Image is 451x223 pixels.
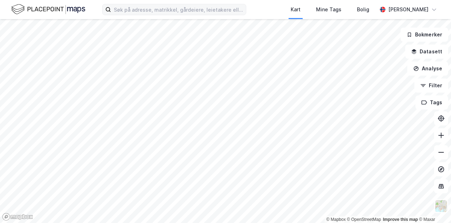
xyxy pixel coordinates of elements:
[388,5,428,14] div: [PERSON_NAME]
[414,78,448,93] button: Filter
[405,45,448,59] button: Datasett
[347,217,381,222] a: OpenStreetMap
[415,95,448,110] button: Tags
[11,3,85,16] img: logo.f888ab2527a4732fd821a326f86c7f29.svg
[111,4,246,15] input: Søk på adresse, matrikkel, gårdeiere, leietakere eller personer
[291,5,301,14] div: Kart
[383,217,418,222] a: Improve this map
[2,213,33,221] a: Mapbox homepage
[401,28,448,42] button: Bokmerker
[416,189,451,223] iframe: Chat Widget
[357,5,369,14] div: Bolig
[316,5,341,14] div: Mine Tags
[407,61,448,76] button: Analyse
[326,217,346,222] a: Mapbox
